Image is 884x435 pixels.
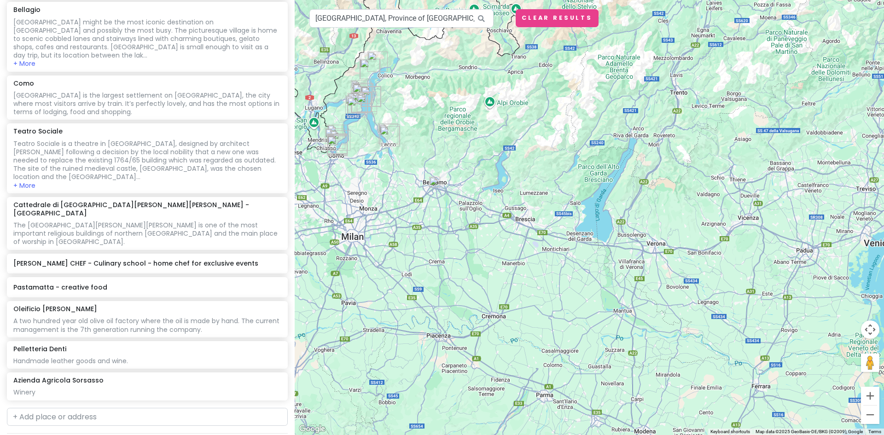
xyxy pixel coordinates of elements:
div: Crema e Cioccolato c/o Il Fornaio [356,55,384,83]
div: Handmade leather goods and wine. [13,357,281,365]
div: IL Pacchero 2.0 [324,132,351,160]
div: Villa Carlotta [348,88,376,116]
a: Terms [868,429,881,434]
div: Bar San Gottardo Dongo [356,55,384,83]
h6: Teatro Sociale [13,127,63,135]
button: + More [13,181,35,190]
div: Piazza Roma [323,130,351,157]
div: Villa del Balbianello [343,93,371,121]
div: [GEOGRAPHIC_DATA] might be the most iconic destination on [GEOGRAPHIC_DATA] and possibly the most... [13,18,281,60]
h6: Bellagio [13,6,41,14]
button: Zoom out [861,406,879,424]
h6: Como [13,79,34,87]
div: Villa Monastero [357,83,385,110]
div: Winery [13,388,281,396]
div: Pelletteria Denti [357,82,384,110]
a: Open this area in Google Maps (opens a new window) [297,423,327,435]
span: Map data ©2025 GeoBasis-DE/BKG (©2009), Google [756,429,863,434]
div: The [GEOGRAPHIC_DATA][PERSON_NAME][PERSON_NAME] is one of the most important religious buildings ... [13,221,281,246]
div: Bellagio [353,90,381,118]
div: Lecco [376,121,403,148]
h6: Azienda Agricola Sorsasso [13,376,104,384]
div: Menaggio [349,80,377,107]
div: ALESSANDRO REDOLFI CHEF - Culinary school - home chef for exclusive events [353,88,381,116]
button: Clear Results [516,9,599,27]
div: Passion Como [323,131,351,158]
div: Como [324,132,351,159]
div: Tremezzo [348,88,375,116]
img: Google [297,423,327,435]
div: Divino 13 [349,80,377,108]
button: Keyboard shortcuts [710,429,750,435]
button: Drag Pegman onto the map to open Street View [861,354,879,372]
div: Via Giacomo Scalini, 76 [326,127,354,154]
div: Pastamatta - creative food [324,121,351,149]
div: Ristorante Pizzeria CO.RI [348,78,376,106]
h6: Oleificio [PERSON_NAME] [13,305,97,313]
div: Kitchen [321,125,349,152]
div: Oleificio Vanini Osvaldo [342,92,369,119]
div: Enoteca Cantina Follie [347,89,375,116]
div: Teatro Sociale [324,130,351,158]
button: Zoom in [861,387,879,405]
div: Teatro Sociale is a theatre in [GEOGRAPHIC_DATA], designed by architect [PERSON_NAME] following a... [13,139,281,181]
div: Castello di Vezio [357,82,385,110]
button: Map camera controls [861,320,879,339]
div: Azienda Agricola Sorsasso [364,48,391,75]
h6: Pelletteria Denti [13,345,66,353]
h6: [PERSON_NAME] CHEF - Culinary school - home chef for exclusive events [13,259,281,267]
input: + Add place or address [7,408,288,426]
div: Capo Horn Gelateria Artigianale [374,120,402,147]
h6: Pastamatta - creative food [13,283,281,291]
div: San Rocco [347,76,375,104]
h6: Cattedrale di [GEOGRAPHIC_DATA][PERSON_NAME][PERSON_NAME] - [GEOGRAPHIC_DATA] [13,201,281,217]
div: A two hundred year old olive oil factory where the oil is made by hand. The current management is... [13,317,281,333]
div: [GEOGRAPHIC_DATA] is the largest settlement on [GEOGRAPHIC_DATA], the city where most visitors ar... [13,91,281,116]
button: + More [13,59,35,68]
input: Search a place [309,9,494,28]
div: Antica Trattoria del Risorgimento [344,89,372,117]
div: Da Ceko Il Pescatore [376,122,404,150]
div: Cattedrale di Santa Maria Assunta - Duomo di Como [323,130,351,158]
